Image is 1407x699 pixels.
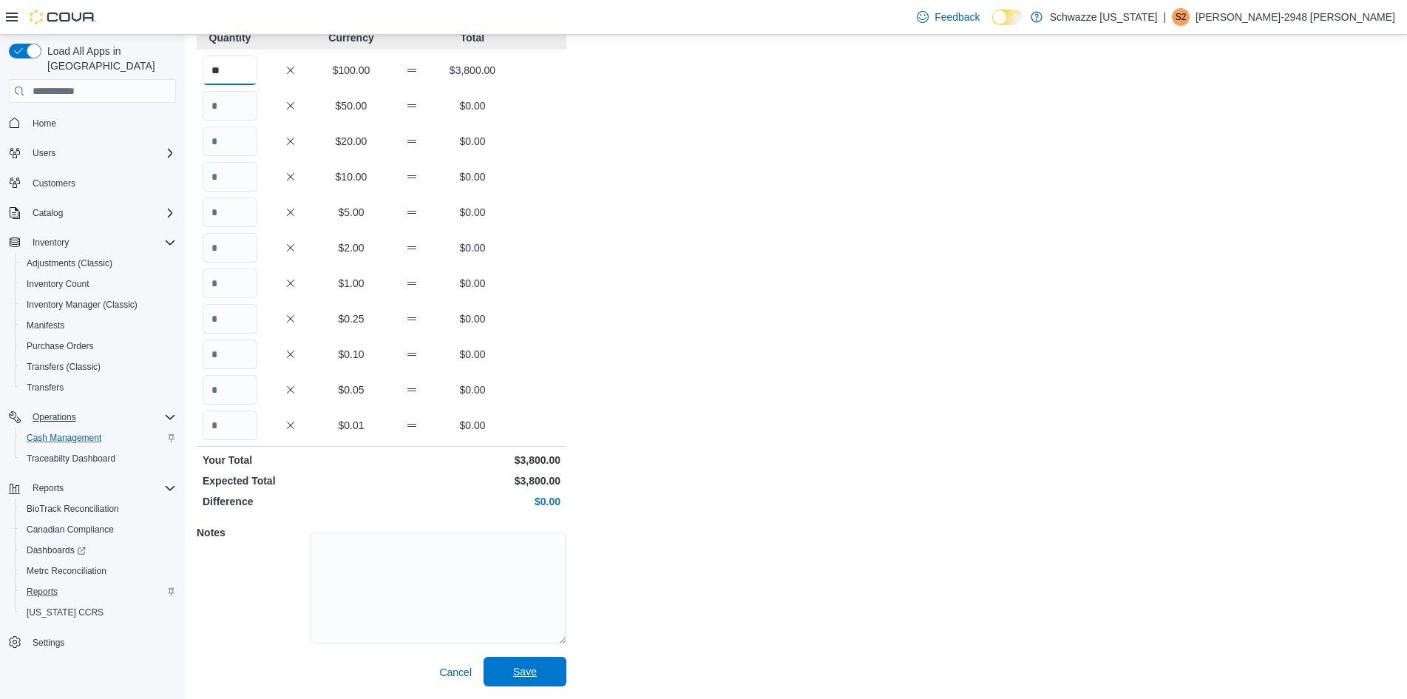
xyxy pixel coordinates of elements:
[445,347,500,362] p: $0.00
[21,337,176,355] span: Purchase Orders
[27,144,61,162] button: Users
[21,296,176,314] span: Inventory Manager (Classic)
[3,632,182,653] button: Settings
[203,233,257,263] input: Quantity
[203,162,257,192] input: Quantity
[21,583,176,601] span: Reports
[15,274,182,294] button: Inventory Count
[21,296,143,314] a: Inventory Manager (Classic)
[21,521,120,538] a: Canadian Compliance
[33,178,75,189] span: Customers
[203,91,257,121] input: Quantity
[21,254,176,272] span: Adjustments (Classic)
[445,205,500,220] p: $0.00
[484,657,566,686] button: Save
[384,453,560,467] p: $3,800.00
[27,432,101,444] span: Cash Management
[203,411,257,440] input: Quantity
[27,340,94,352] span: Purchase Orders
[15,519,182,540] button: Canadian Compliance
[15,377,182,398] button: Transfers
[445,382,500,397] p: $0.00
[27,174,176,192] span: Customers
[33,411,76,423] span: Operations
[1172,8,1190,26] div: Shane-2948 Morris
[203,30,257,45] p: Quantity
[203,375,257,405] input: Quantity
[935,10,980,24] span: Feedback
[324,418,379,433] p: $0.01
[15,315,182,336] button: Manifests
[324,347,379,362] p: $0.10
[21,317,176,334] span: Manifests
[203,304,257,334] input: Quantity
[15,428,182,448] button: Cash Management
[324,382,379,397] p: $0.05
[21,317,70,334] a: Manifests
[445,30,500,45] p: Total
[33,207,63,219] span: Catalog
[439,665,472,680] span: Cancel
[445,418,500,433] p: $0.00
[15,561,182,581] button: Metrc Reconciliation
[27,565,106,577] span: Metrc Reconciliation
[27,361,101,373] span: Transfers (Classic)
[445,240,500,255] p: $0.00
[21,450,176,467] span: Traceabilty Dashboard
[1196,8,1395,26] p: [PERSON_NAME]-2948 [PERSON_NAME]
[203,126,257,156] input: Quantity
[27,204,176,222] span: Catalog
[15,336,182,357] button: Purchase Orders
[21,604,109,621] a: [US_STATE] CCRS
[15,540,182,561] a: Dashboards
[3,232,182,253] button: Inventory
[324,63,379,78] p: $100.00
[15,499,182,519] button: BioTrack Reconciliation
[21,358,176,376] span: Transfers (Classic)
[27,320,64,331] span: Manifests
[21,562,112,580] a: Metrc Reconciliation
[21,500,176,518] span: BioTrack Reconciliation
[27,234,176,251] span: Inventory
[324,240,379,255] p: $2.00
[445,311,500,326] p: $0.00
[21,429,176,447] span: Cash Management
[27,115,62,132] a: Home
[27,408,176,426] span: Operations
[21,562,176,580] span: Metrc Reconciliation
[513,664,537,679] span: Save
[33,237,69,249] span: Inventory
[9,106,176,692] nav: Complex example
[203,473,379,488] p: Expected Total
[33,482,64,494] span: Reports
[203,197,257,227] input: Quantity
[21,275,95,293] a: Inventory Count
[21,379,176,396] span: Transfers
[21,358,106,376] a: Transfers (Classic)
[992,10,1023,25] input: Dark Mode
[15,357,182,377] button: Transfers (Classic)
[27,278,89,290] span: Inventory Count
[30,10,96,24] img: Cova
[3,203,182,223] button: Catalog
[384,473,560,488] p: $3,800.00
[21,500,125,518] a: BioTrack Reconciliation
[33,147,55,159] span: Users
[27,524,114,536] span: Canadian Compliance
[445,276,500,291] p: $0.00
[203,340,257,369] input: Quantity
[445,134,500,149] p: $0.00
[324,98,379,113] p: $50.00
[27,607,104,618] span: [US_STATE] CCRS
[203,269,257,298] input: Quantity
[21,275,176,293] span: Inventory Count
[41,44,176,73] span: Load All Apps in [GEOGRAPHIC_DATA]
[324,276,379,291] p: $1.00
[324,30,379,45] p: Currency
[27,479,176,497] span: Reports
[21,541,176,559] span: Dashboards
[27,479,69,497] button: Reports
[324,311,379,326] p: $0.25
[445,98,500,113] p: $0.00
[21,429,107,447] a: Cash Management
